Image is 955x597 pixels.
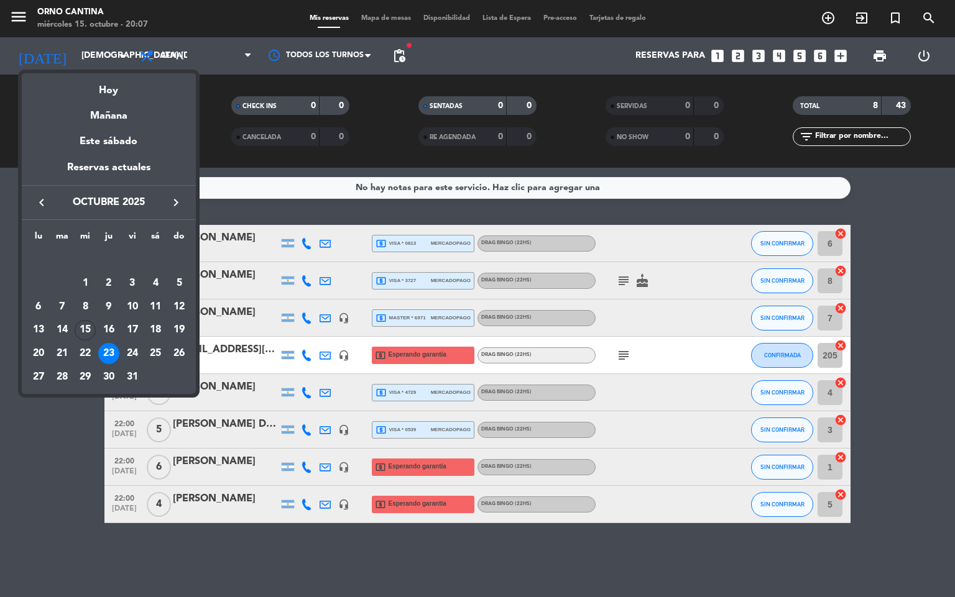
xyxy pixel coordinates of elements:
[98,343,119,364] div: 23
[121,295,144,319] td: 10 de octubre de 2025
[144,229,168,248] th: sábado
[122,273,143,294] div: 3
[122,296,143,317] div: 10
[167,229,191,248] th: domingo
[75,320,96,341] div: 15
[50,295,74,319] td: 7 de octubre de 2025
[30,194,53,211] button: keyboard_arrow_left
[28,296,49,317] div: 6
[50,342,74,365] td: 21 de octubre de 2025
[73,271,97,295] td: 1 de octubre de 2025
[145,320,166,341] div: 18
[97,229,121,248] th: jueves
[22,124,196,159] div: Este sábado
[168,320,190,341] div: 19
[73,365,97,389] td: 29 de octubre de 2025
[98,296,119,317] div: 9
[168,296,190,317] div: 12
[167,342,191,365] td: 26 de octubre de 2025
[98,273,119,294] div: 2
[75,273,96,294] div: 1
[145,343,166,364] div: 25
[121,229,144,248] th: viernes
[52,367,73,388] div: 28
[97,365,121,389] td: 30 de octubre de 2025
[27,342,50,365] td: 20 de octubre de 2025
[97,342,121,365] td: 23 de octubre de 2025
[98,320,119,341] div: 16
[98,367,119,388] div: 30
[22,160,196,185] div: Reservas actuales
[27,295,50,319] td: 6 de octubre de 2025
[168,195,183,210] i: keyboard_arrow_right
[122,343,143,364] div: 24
[145,273,166,294] div: 4
[28,367,49,388] div: 27
[122,367,143,388] div: 31
[50,365,74,389] td: 28 de octubre de 2025
[73,295,97,319] td: 8 de octubre de 2025
[75,296,96,317] div: 8
[75,367,96,388] div: 29
[28,343,49,364] div: 20
[97,271,121,295] td: 2 de octubre de 2025
[121,271,144,295] td: 3 de octubre de 2025
[121,342,144,365] td: 24 de octubre de 2025
[167,319,191,342] td: 19 de octubre de 2025
[27,248,191,272] td: OCT.
[165,194,187,211] button: keyboard_arrow_right
[27,229,50,248] th: lunes
[167,295,191,319] td: 12 de octubre de 2025
[52,320,73,341] div: 14
[144,342,168,365] td: 25 de octubre de 2025
[167,271,191,295] td: 5 de octubre de 2025
[168,343,190,364] div: 26
[28,320,49,341] div: 13
[122,320,143,341] div: 17
[75,343,96,364] div: 22
[53,194,165,211] span: octubre 2025
[73,319,97,342] td: 15 de octubre de 2025
[121,319,144,342] td: 17 de octubre de 2025
[52,296,73,317] div: 7
[27,319,50,342] td: 13 de octubre de 2025
[144,271,168,295] td: 4 de octubre de 2025
[22,99,196,124] div: Mañana
[97,295,121,319] td: 9 de octubre de 2025
[144,295,168,319] td: 11 de octubre de 2025
[73,229,97,248] th: miércoles
[168,273,190,294] div: 5
[50,229,74,248] th: martes
[50,319,74,342] td: 14 de octubre de 2025
[34,195,49,210] i: keyboard_arrow_left
[27,365,50,389] td: 27 de octubre de 2025
[144,319,168,342] td: 18 de octubre de 2025
[145,296,166,317] div: 11
[52,343,73,364] div: 21
[73,342,97,365] td: 22 de octubre de 2025
[22,73,196,99] div: Hoy
[97,319,121,342] td: 16 de octubre de 2025
[121,365,144,389] td: 31 de octubre de 2025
